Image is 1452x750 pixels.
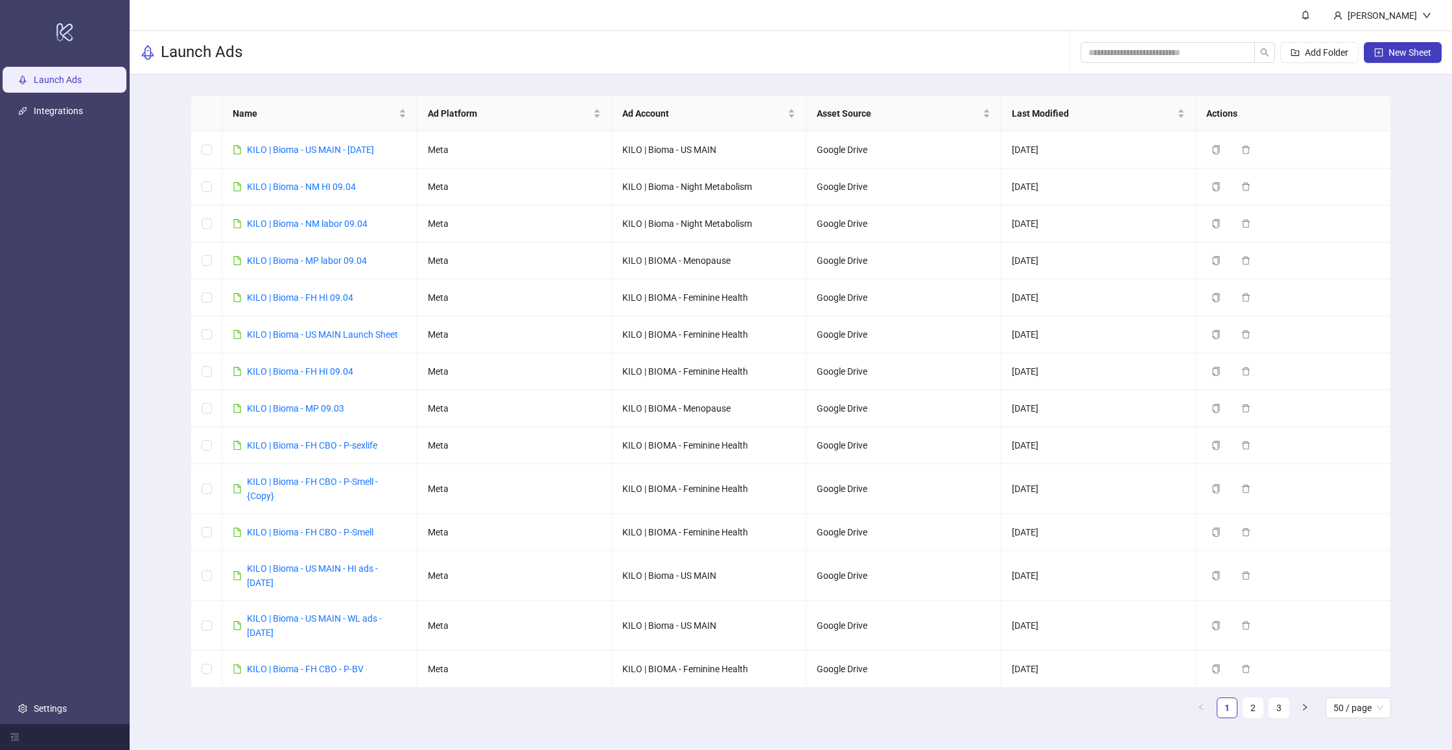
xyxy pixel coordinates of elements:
[1326,697,1391,718] div: Page Size
[233,571,242,580] span: file
[1212,571,1221,580] span: copy
[1422,11,1431,20] span: down
[612,316,806,353] td: KILO | BIOMA - Feminine Health
[417,601,612,651] td: Meta
[612,169,806,205] td: KILO | Bioma - Night Metabolism
[1333,11,1342,20] span: user
[233,528,242,537] span: file
[1001,551,1196,601] td: [DATE]
[417,242,612,279] td: Meta
[233,621,242,630] span: file
[1212,664,1221,674] span: copy
[233,219,242,228] span: file
[806,601,1001,651] td: Google Drive
[247,292,353,303] a: KILO | Bioma - FH HI 09.04
[622,106,785,121] span: Ad Account
[806,514,1001,551] td: Google Drive
[612,464,806,514] td: KILO | BIOMA - Feminine Health
[417,464,612,514] td: Meta
[1001,601,1196,651] td: [DATE]
[1001,427,1196,464] td: [DATE]
[247,440,377,451] a: KILO | Bioma - FH CBO - P-sexlife
[1001,96,1196,132] th: Last Modified
[247,476,378,501] a: KILO | Bioma - FH CBO - P-Smell - {Copy}
[1241,145,1250,154] span: delete
[34,75,82,85] a: Launch Ads
[1241,219,1250,228] span: delete
[1241,528,1250,537] span: delete
[1301,10,1310,19] span: bell
[806,169,1001,205] td: Google Drive
[806,279,1001,316] td: Google Drive
[1241,484,1250,493] span: delete
[1001,242,1196,279] td: [DATE]
[1001,205,1196,242] td: [DATE]
[233,106,395,121] span: Name
[247,329,398,340] a: KILO | Bioma - US MAIN Launch Sheet
[247,218,368,229] a: KILO | Bioma - NM labor 09.04
[612,601,806,651] td: KILO | Bioma - US MAIN
[1280,42,1359,63] button: Add Folder
[612,353,806,390] td: KILO | BIOMA - Feminine Health
[612,651,806,688] td: KILO | BIOMA - Feminine Health
[1212,404,1221,413] span: copy
[1191,697,1212,718] button: left
[1241,404,1250,413] span: delete
[1212,484,1221,493] span: copy
[417,551,612,601] td: Meta
[1269,697,1289,718] li: 3
[161,42,242,63] h3: Launch Ads
[1333,698,1383,718] span: 50 / page
[612,427,806,464] td: KILO | BIOMA - Feminine Health
[612,205,806,242] td: KILO | Bioma - Night Metabolism
[417,316,612,353] td: Meta
[1241,441,1250,450] span: delete
[1212,256,1221,265] span: copy
[806,316,1001,353] td: Google Drive
[612,551,806,601] td: KILO | Bioma - US MAIN
[1241,182,1250,191] span: delete
[233,367,242,376] span: file
[1212,367,1221,376] span: copy
[806,132,1001,169] td: Google Drive
[612,132,806,169] td: KILO | Bioma - US MAIN
[233,182,242,191] span: file
[233,484,242,493] span: file
[806,464,1001,514] td: Google Drive
[1241,664,1250,674] span: delete
[247,366,353,377] a: KILO | Bioma - FH HI 09.04
[247,255,367,266] a: KILO | Bioma - MP labor 09.04
[612,390,806,427] td: KILO | BIOMA - Menopause
[1001,651,1196,688] td: [DATE]
[233,441,242,450] span: file
[247,563,378,588] a: KILO | Bioma - US MAIN - HI ads - [DATE]
[1388,47,1431,58] span: New Sheet
[1212,219,1221,228] span: copy
[247,664,364,674] a: KILO | Bioma - FH CBO - P-BV
[1212,528,1221,537] span: copy
[1241,367,1250,376] span: delete
[417,651,612,688] td: Meta
[1243,697,1263,718] li: 2
[1260,48,1269,57] span: search
[1301,703,1309,711] span: right
[233,293,242,302] span: file
[233,404,242,413] span: file
[806,205,1001,242] td: Google Drive
[417,514,612,551] td: Meta
[1212,441,1221,450] span: copy
[34,703,67,714] a: Settings
[1241,330,1250,339] span: delete
[417,205,612,242] td: Meta
[1241,256,1250,265] span: delete
[34,106,83,116] a: Integrations
[1305,47,1348,58] span: Add Folder
[417,96,612,132] th: Ad Platform
[1212,621,1221,630] span: copy
[1001,514,1196,551] td: [DATE]
[806,353,1001,390] td: Google Drive
[1241,571,1250,580] span: delete
[1212,145,1221,154] span: copy
[10,732,19,742] span: menu-fold
[247,527,373,537] a: KILO | Bioma - FH CBO - P-Smell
